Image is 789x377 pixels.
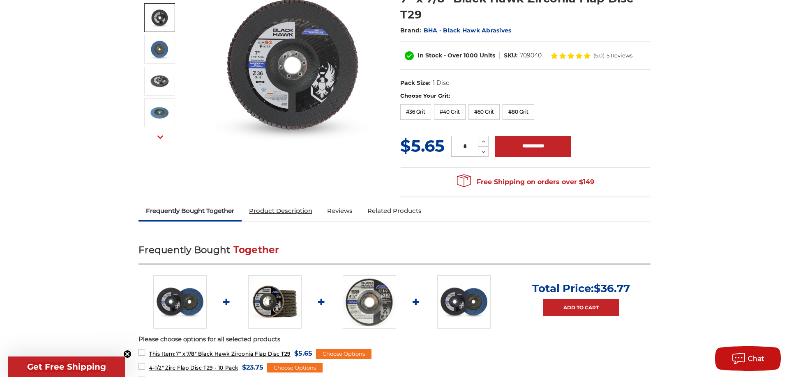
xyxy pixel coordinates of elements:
[520,51,542,60] dd: 709040
[444,52,462,59] span: - Over
[8,356,125,377] div: Get Free ShippingClose teaser
[138,244,230,256] span: Frequently Bought
[543,299,619,316] a: Add to Cart
[27,362,106,372] span: Get Free Shipping
[316,349,371,359] div: Choose Options
[594,282,630,295] span: $36.77
[149,365,238,371] span: 4-1/2" Zirc Flap Disc T29 - 10 Pack
[149,351,291,357] span: 7" x 7/8" Black Hawk Zirconia Flap Disc T29
[233,244,279,256] span: Together
[294,348,312,359] span: $5.65
[418,52,442,59] span: In Stock
[138,335,651,344] p: Please choose options for all selected products
[360,202,429,220] a: Related Products
[400,27,422,34] span: Brand:
[138,202,242,220] a: Frequently Bought Together
[149,7,170,28] img: 7" x 7/8" Black Hawk Zirconia Flap Disc T29
[607,53,632,58] span: 5 Reviews
[464,52,478,59] span: 1000
[242,362,263,373] span: $23.75
[149,351,176,357] strong: This Item:
[320,202,360,220] a: Reviews
[150,128,170,146] button: Next
[149,39,170,59] img: 7" x 7/8" Black Hawk Zirconia Flap Disc T29
[400,136,445,156] span: $5.65
[123,350,131,358] button: Close teaser
[153,275,207,329] img: 7" x 7/8" Black Hawk Zirconia Flap Disc T29
[480,52,495,59] span: Units
[457,174,594,190] span: Free Shipping on orders over $149
[532,282,630,295] p: Total Price:
[242,202,320,220] a: Product Description
[748,355,765,363] span: Chat
[433,79,449,87] dd: 1 Disc
[149,71,170,91] img: 7" x 7/8" Black Hawk Zirconia Flap Disc T29
[715,346,781,371] button: Chat
[149,103,170,123] img: 7" x 7/8" Black Hawk Zirconia Flap Disc T29
[267,363,323,373] div: Choose Options
[400,92,651,100] label: Choose Your Grit:
[593,53,604,58] span: (5.0)
[400,79,431,87] dt: Pack Size:
[424,27,512,34] a: BHA - Black Hawk Abrasives
[504,51,518,60] dt: SKU:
